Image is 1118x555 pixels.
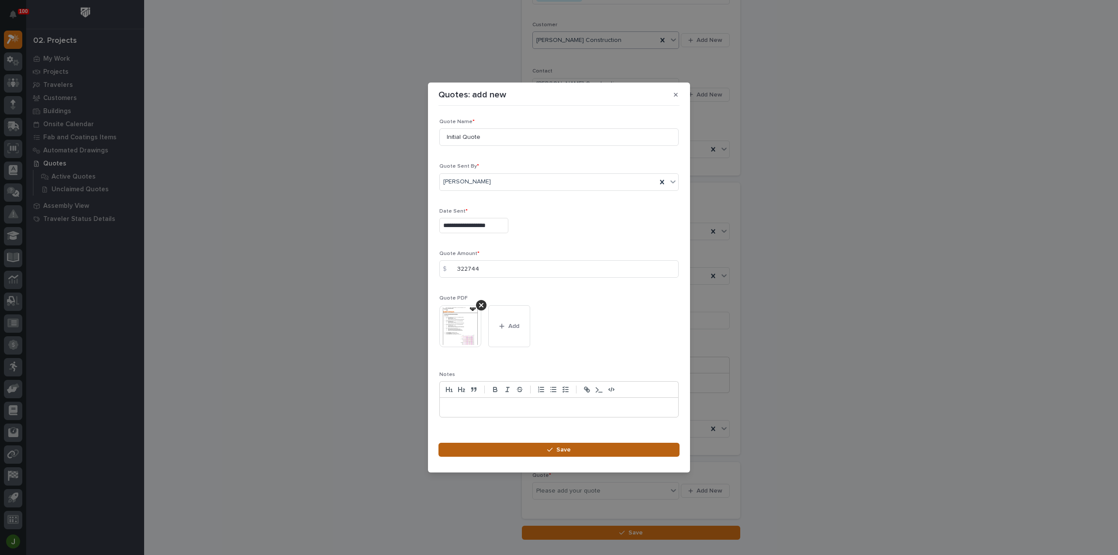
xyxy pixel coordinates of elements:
button: Add [488,305,530,347]
div: $ [439,260,457,278]
span: Quote PDF [439,296,468,301]
button: Save [438,443,680,457]
span: Quote Sent By [439,164,479,169]
span: Quote Name [439,119,475,124]
span: Add [508,322,519,330]
span: Notes [439,372,455,377]
span: Quote Amount [439,251,480,256]
span: Date Sent [439,209,468,214]
span: [PERSON_NAME] [443,177,491,186]
p: Quotes: add new [438,90,506,100]
span: Save [556,446,571,454]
